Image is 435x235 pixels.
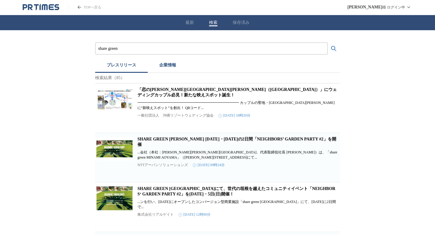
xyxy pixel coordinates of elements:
img: 「恋の島 来間島（宮古島市）」にウェディングカップル必見！新たな映えスポット誕生！ [96,87,133,111]
p: 検索結果（85） [95,73,340,83]
p: ...会社（本社：[PERSON_NAME][PERSON_NAME][GEOGRAPHIC_DATA]、代表取締役社長 [PERSON_NAME]）は、「share green MINAMI ... [137,150,339,160]
button: 企業情報 [148,60,188,73]
time: [DATE] 12時00分 [179,212,211,217]
img: SHARE GREEN MINAMI AOYAMA 10/4（土）・10/5（日）の2日間「NEIGHBORS’ GARDEN PARTY #2」を開催 [96,137,133,161]
a: PR TIMESのトップページはこちら [23,4,59,11]
a: SHARE GREEN [PERSON_NAME] [DATE]・[DATE]の2日間「NEIGHBORS’ GARDEN PARTY #2」を開催 [137,137,336,147]
button: 最新 [185,20,194,25]
button: 保存済み [233,20,250,25]
span: [PERSON_NAME] [347,5,382,10]
p: 株式会社リアルゲイト [137,212,174,217]
input: プレスリリースおよび企業を検索する [98,45,325,52]
p: ━━━━━━━━━━━━━━━━━━━━━━━━━━━━ カップルの聖地・[GEOGRAPHIC_DATA][PERSON_NAME]に“新映えスポット”を創出！ QRコード... [137,100,339,111]
p: ...ンを行い、[DATE]にオープンしたコンバージョン型商業施設「share green [GEOGRAPHIC_DATA]」にて、[DATE]に2日間で... [137,199,339,210]
a: 「恋の[PERSON_NAME][GEOGRAPHIC_DATA][PERSON_NAME]（[GEOGRAPHIC_DATA]）」にウェディングカップル必見！新たな映えスポット誕生！ [137,87,337,97]
a: PR TIMESのトップページはこちら [68,5,101,10]
time: [DATE] 09時24分 [193,163,225,168]
p: 一般社団法人 沖縄リゾートウェディング協会 [137,113,214,118]
a: SHARE GREEN [GEOGRAPHIC_DATA]にて、世代の垣根を越えたコミュニティイベント「NEIGHBORS‘ GARDEN PARTY #2」を[DATE]・5日(日)開催！ [137,186,335,196]
button: 検索 [209,20,217,25]
button: プレスリリース [95,60,148,73]
button: 検索する [328,43,340,55]
p: NTTアーバンソリューションズ [137,163,188,168]
time: [DATE] 18時20分 [218,113,250,118]
img: SHARE GREEN MINAMI AOYAMAにて、世代の垣根を越えたコミュニティイベント「NEIGHBORS‘ GARDEN PARTY #2」を10月4日(土)・5日(日)開催！ [96,186,133,210]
